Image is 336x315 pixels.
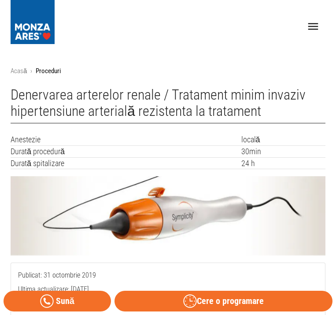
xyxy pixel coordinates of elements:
nav: breadcrumb [11,66,325,76]
span: Publicat: 31 octombrie 2019 [18,271,96,315]
a: Sună [4,291,111,311]
td: Anestezie [11,134,241,145]
button: open drawer [301,15,325,39]
td: 24 h [241,157,325,169]
td: 30min [241,145,325,157]
button: Cere o programare [114,291,332,311]
td: Durată procedură [11,145,241,157]
img: Hipertensiunea arteriala cu afectare renala | MONZA ARES [11,176,325,255]
td: Durată spitalizare [11,157,241,169]
h1: Denervarea arterelor renale / Tratament minim invaziv hipertensiune arterială rezistenta la trata... [11,87,325,124]
p: Proceduri [36,66,61,76]
a: Acasă [11,67,27,75]
li: › [30,66,32,76]
td: locală [241,134,325,145]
